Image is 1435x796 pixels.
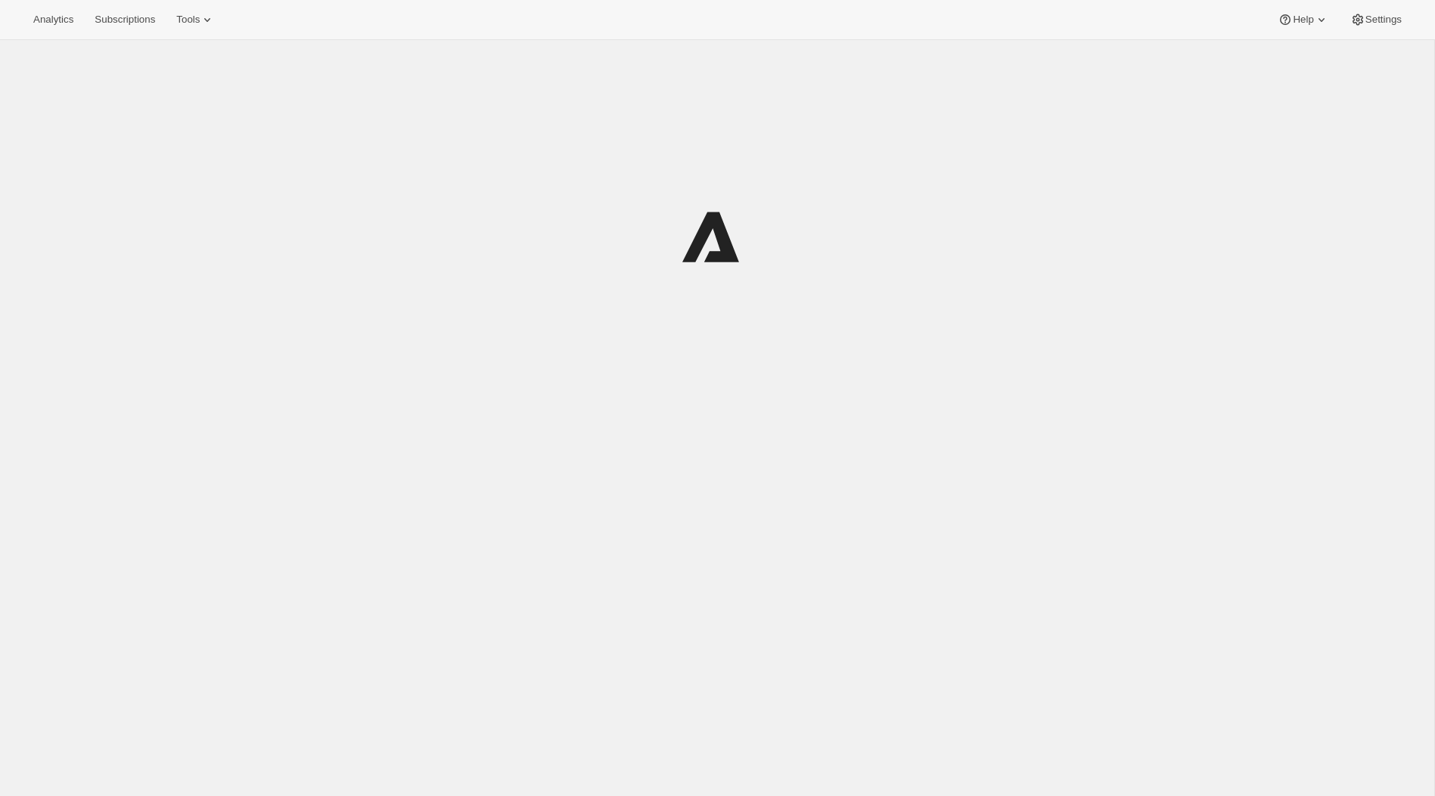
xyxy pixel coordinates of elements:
span: Tools [176,14,200,26]
span: Subscriptions [95,14,155,26]
button: Analytics [24,9,82,30]
span: Settings [1365,14,1402,26]
button: Help [1269,9,1337,30]
button: Subscriptions [85,9,164,30]
span: Help [1293,14,1313,26]
button: Tools [167,9,224,30]
button: Settings [1341,9,1411,30]
span: Analytics [33,14,73,26]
